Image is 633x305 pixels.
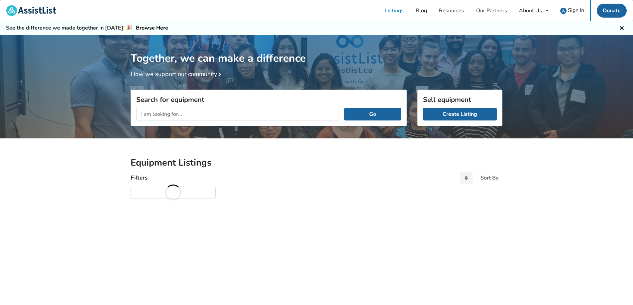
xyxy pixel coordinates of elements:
[136,95,401,104] h3: Search for equipment
[423,95,497,104] h3: Sell equipment
[379,0,410,21] a: Listings
[131,157,502,169] h2: Equipment Listings
[6,25,168,32] h5: See the difference we made together in [DATE]! 🎉
[131,174,148,182] h4: Filters
[410,0,433,21] a: Blog
[568,7,584,14] span: Sign In
[554,0,590,21] a: user icon Sign In
[597,4,627,18] a: Donate
[136,24,168,32] a: Browse Here
[131,70,224,78] a: How we support our community
[6,5,56,16] img: assistlist-logo
[423,108,497,120] a: Create Listing
[480,175,498,181] div: Sort By
[131,35,502,65] h1: Together, we can make a difference
[470,0,513,21] a: Our Partners
[344,108,401,120] button: Go
[560,8,567,14] img: user icon
[433,0,470,21] a: Resources
[519,8,542,13] div: About Us
[136,108,339,120] input: I am looking for...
